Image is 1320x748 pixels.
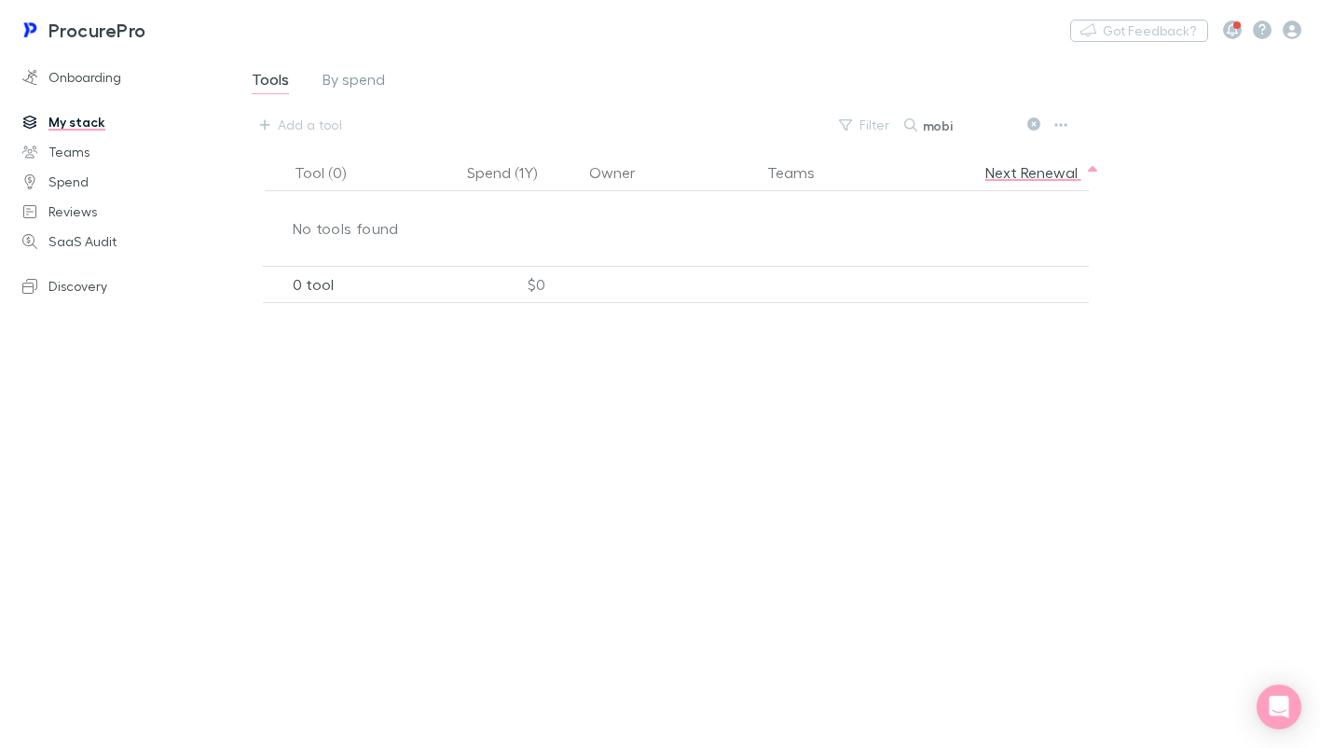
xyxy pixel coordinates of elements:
button: Filter [830,114,901,136]
a: ProcurePro [7,7,158,52]
button: Got Feedback? [1070,20,1208,42]
h3: ProcurePro [48,19,146,41]
button: Owner [589,154,657,191]
button: Next Renewal [985,154,1100,191]
img: ProcurePro's Logo [19,19,41,41]
a: Teams [4,137,227,167]
div: Open Intercom Messenger [1257,685,1301,729]
div: No tools found [293,191,1156,266]
button: Teams [767,154,837,191]
button: Tool (0) [295,154,368,191]
div: $0 [449,266,580,303]
span: Tools [252,70,289,94]
div: Add a tool [278,114,342,136]
a: Onboarding [4,62,227,92]
a: Discovery [4,271,227,301]
a: SaaS Audit [4,227,227,256]
button: Spend (1Y) [467,154,559,191]
a: Spend [4,167,227,197]
span: By spend [323,70,385,94]
div: 0 tool [263,266,449,303]
input: Type to search... [923,112,1016,138]
button: Add a tool [250,110,353,140]
a: My stack [4,107,227,137]
a: Reviews [4,197,227,227]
